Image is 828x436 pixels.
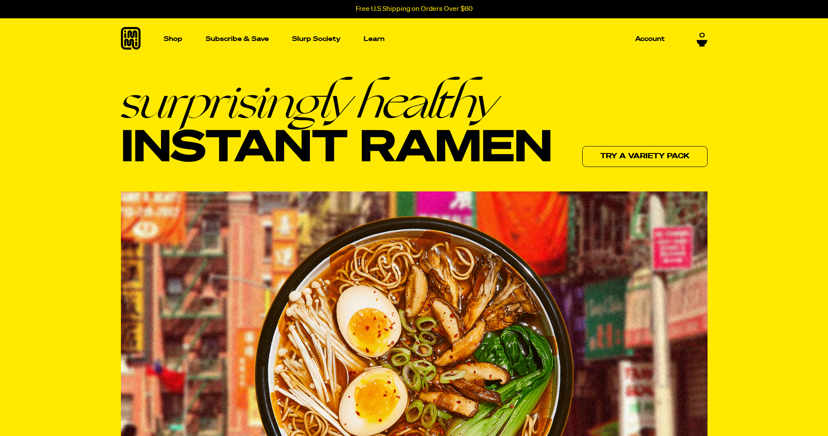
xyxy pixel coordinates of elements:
p: Subscribe & Save [206,36,269,42]
p: Free U.S Shipping on Orders Over $60 [356,5,473,13]
p: Shop [164,36,182,42]
a: Shop [160,18,186,60]
a: Try a variety pack [582,146,708,167]
p: Learn [364,36,385,42]
h1: Instant Ramen [121,77,552,173]
p: Slurp Society [292,36,340,42]
a: Learn [360,18,388,60]
nav: Main navigation [160,18,668,60]
em: surprisingly healthy [121,77,552,125]
a: Subscribe & Save [202,32,272,46]
a: Slurp Society [289,32,344,46]
span: 0 [699,32,705,40]
p: Account [635,36,665,42]
a: Account [632,32,668,46]
a: 0 [697,32,708,47]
